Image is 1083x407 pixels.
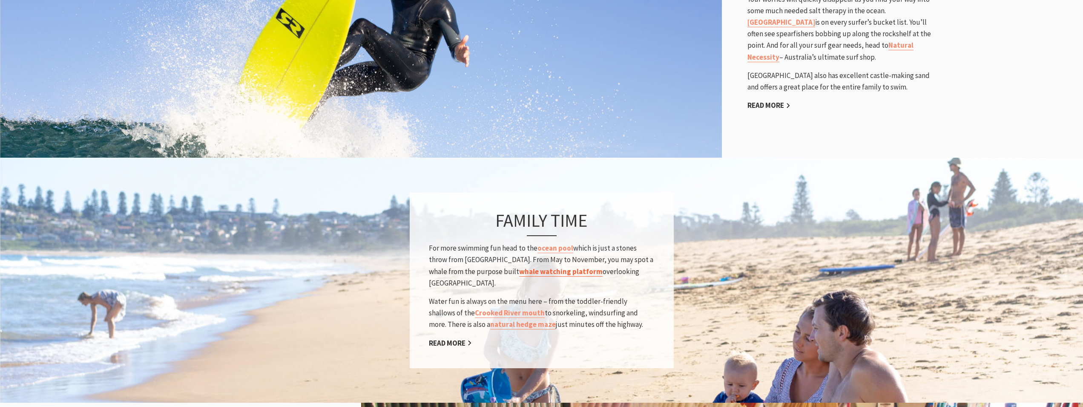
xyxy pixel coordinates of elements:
a: [GEOGRAPHIC_DATA] [747,17,815,27]
p: [GEOGRAPHIC_DATA] also has excellent castle-making sand and offers a great place for the entire f... [747,70,935,93]
a: ocean pool [537,243,573,253]
a: Read More [747,101,790,110]
p: For more swimming fun head to the which is just a stones throw from [GEOGRAPHIC_DATA]. From May t... [429,242,655,289]
h3: Family time [429,210,655,236]
a: whale watching platform [519,267,603,277]
a: Natural Necessity [747,40,914,62]
a: Crooked River mouth [475,308,545,318]
a: natural hedge maze [490,320,556,329]
a: Read More [429,338,472,348]
p: Water fun is always on the menu here – from the toddler-friendly shallows of the to snorkeling, w... [429,296,655,331]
